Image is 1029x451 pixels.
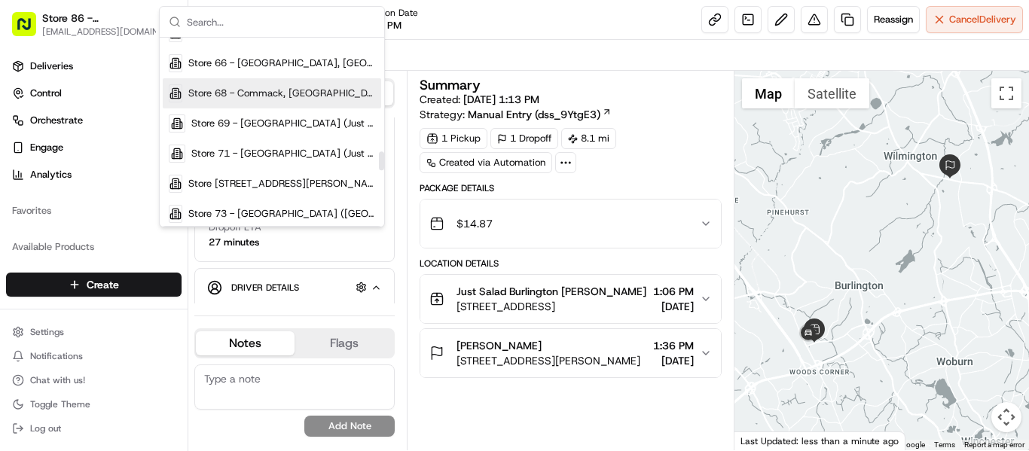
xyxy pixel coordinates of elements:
button: Notifications [6,346,182,367]
a: Terms (opens in new tab) [934,440,955,449]
button: [EMAIL_ADDRESS][DOMAIN_NAME] [42,26,170,38]
button: Flags [295,331,393,355]
span: Control [30,87,62,100]
span: [DATE] [653,299,694,314]
button: Control [6,81,182,105]
span: [DATE] [136,274,166,286]
div: Past conversations [15,196,101,208]
span: [PERSON_NAME] [47,233,122,245]
div: Available Products [6,235,182,259]
div: Start new chat [68,144,247,159]
span: Dropoff ETA [209,221,261,234]
span: Analytics [30,168,72,181]
img: Klarizel Pensader [15,260,39,284]
img: 1738778727109-b901c2ba-d612-49f7-a14d-d897ce62d23f [32,144,59,171]
span: Store 68 - Commack, [GEOGRAPHIC_DATA] (Just Salad) [188,87,375,100]
span: Just Salad Burlington [PERSON_NAME] [456,284,646,299]
button: See all [234,193,274,211]
a: Manual Entry (dss_9YtgE3) [468,107,612,122]
span: Driver Details [231,282,299,294]
img: 1736555255976-a54dd68f-1ca7-489b-9aae-adbdc363a1c4 [15,144,42,171]
span: • [125,233,130,245]
span: Settings [30,326,64,338]
div: Location Details [420,257,722,270]
span: [DATE] [133,233,164,245]
button: Just Salad Burlington [PERSON_NAME][STREET_ADDRESS]1:06 PM[DATE] [420,275,721,323]
span: Toggle Theme [30,398,90,410]
button: Settings [6,321,182,343]
span: Log out [30,422,61,434]
img: 1736555255976-a54dd68f-1ca7-489b-9aae-adbdc363a1c4 [30,275,42,287]
a: 💻API Documentation [121,331,248,358]
span: Chat with us! [30,374,85,386]
button: Store 86 - [GEOGRAPHIC_DATA] ([GEOGRAPHIC_DATA]) (Just Salad) [42,11,154,26]
button: Chat with us! [6,370,182,391]
a: Powered byPylon [106,339,182,351]
button: $14.87 [420,200,721,248]
span: Deliveries [30,59,73,73]
div: 1 Dropoff [490,128,558,149]
button: Show satellite imagery [795,78,869,108]
button: Engage [6,136,182,160]
span: Orchestrate [30,114,83,127]
div: Package Details [420,182,722,194]
span: Create [87,277,119,292]
button: Driver Details [207,275,382,300]
span: Store 73 - [GEOGRAPHIC_DATA] ([GEOGRAPHIC_DATA]) (Just Salad) [188,207,375,221]
div: Favorites [6,199,182,223]
button: Log out [6,418,182,439]
span: [DATE] 1:13 PM [463,93,539,106]
div: We're available if you need us! [68,159,207,171]
span: Reassign [874,13,913,26]
button: Toggle fullscreen view [991,78,1021,108]
span: [PERSON_NAME] [456,338,542,353]
span: [DATE] [653,353,694,368]
a: Open this area in Google Maps (opens a new window) [738,431,788,450]
img: 1736555255976-a54dd68f-1ca7-489b-9aae-adbdc363a1c4 [30,234,42,246]
a: Deliveries [6,54,182,78]
input: Search... [187,7,375,37]
button: CancelDelivery [926,6,1023,33]
span: Store [STREET_ADDRESS][PERSON_NAME] (Just Salad) [188,177,375,190]
button: Store 86 - [GEOGRAPHIC_DATA] ([GEOGRAPHIC_DATA]) (Just Salad)[EMAIL_ADDRESS][DOMAIN_NAME] [6,6,156,42]
span: Klarizel Pensader [47,274,124,286]
span: Pylon [150,340,182,351]
span: Store 69 - [GEOGRAPHIC_DATA] (Just Salad) [191,117,375,130]
span: • [127,274,133,286]
button: Reassign [867,6,920,33]
span: Store 66 - [GEOGRAPHIC_DATA], [GEOGRAPHIC_DATA] ([GEOGRAPHIC_DATA]) (Just Salad) [188,56,375,70]
button: [PERSON_NAME][STREET_ADDRESS][PERSON_NAME]1:36 PM[DATE] [420,329,721,377]
span: Created: [420,92,539,107]
img: Google [738,431,788,450]
a: Created via Automation [420,152,552,173]
span: 1:36 PM [653,338,694,353]
span: 1:06 PM [653,284,694,299]
a: Analytics [6,163,182,187]
button: Orchestrate [6,108,182,133]
button: Create [6,273,182,297]
div: Strategy: [420,107,612,122]
a: 📗Knowledge Base [9,331,121,358]
span: Store 71 - [GEOGRAPHIC_DATA] (Just Salad) [191,147,375,160]
span: [STREET_ADDRESS] [456,299,646,314]
div: Last Updated: less than a minute ago [734,431,905,450]
button: Toggle Theme [6,394,182,415]
span: Manual Entry (dss_9YtgE3) [468,107,600,122]
button: Start new chat [256,148,274,166]
div: Suggestions [160,38,384,227]
button: Show street map [742,78,795,108]
span: Notifications [30,350,83,362]
img: Angelique Valdez [15,219,39,243]
span: $14.87 [456,216,493,231]
input: Got a question? Start typing here... [39,97,271,113]
img: Nash [15,15,45,45]
button: Map camera controls [991,402,1021,432]
span: [STREET_ADDRESS][PERSON_NAME] [456,353,640,368]
div: 27 minutes [209,236,259,249]
a: Report a map error [964,440,1024,449]
button: Notes [196,331,295,355]
h3: Summary [420,78,481,92]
